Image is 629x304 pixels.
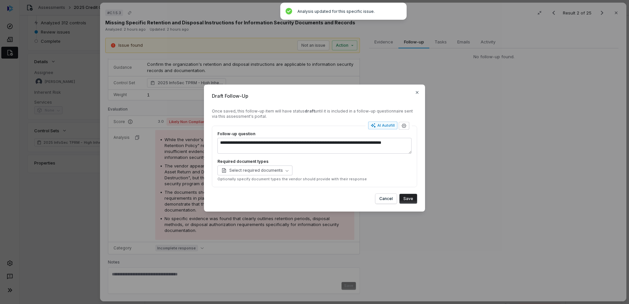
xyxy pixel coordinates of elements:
button: Save [399,194,417,204]
p: Optionally specify document types the vendor should provide with their response [217,177,412,182]
div: AI Autofill [371,123,395,128]
label: Follow-up question [217,131,412,137]
div: Once saved, this follow-up item will have status until it is included in a follow-up questionnair... [212,109,417,119]
span: Select required documents [221,168,283,173]
strong: draft [305,109,315,114]
label: Required document types [217,159,412,164]
button: AI Autofill [368,122,397,130]
button: Cancel [375,194,397,204]
span: Draft Follow-Up [212,92,417,99]
span: Analysis updated for this specific issue. [297,9,375,14]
